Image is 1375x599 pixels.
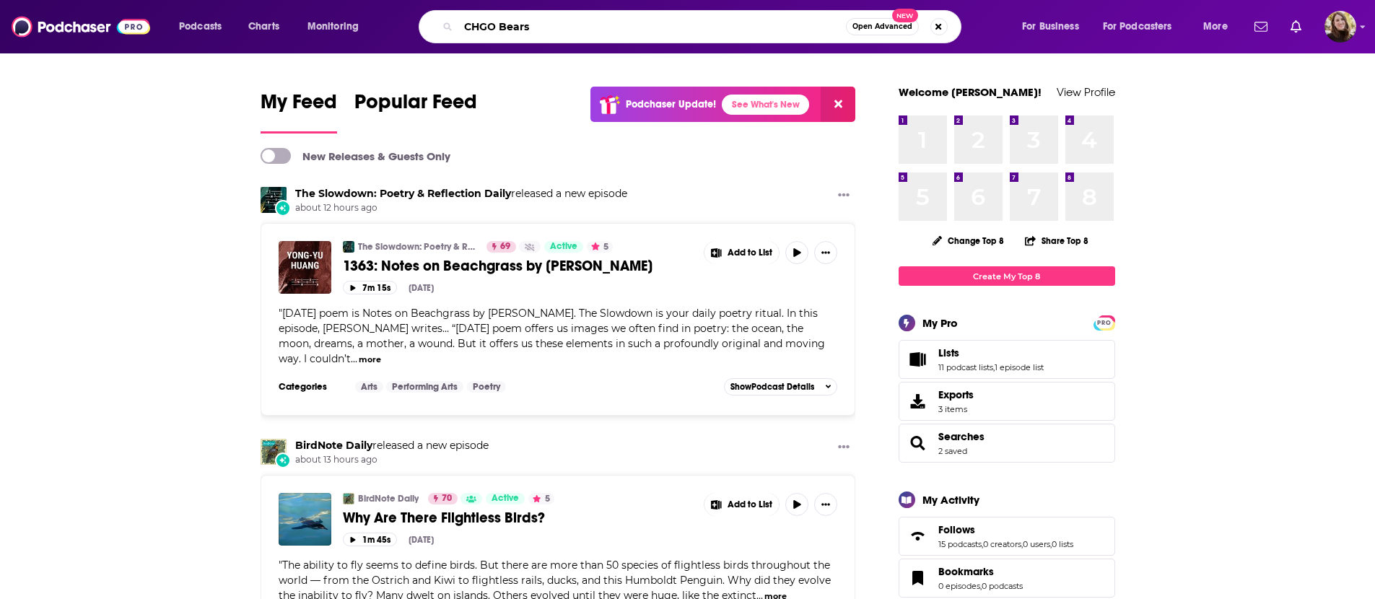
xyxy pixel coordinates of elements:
[982,581,1023,591] a: 0 podcasts
[1285,14,1307,39] a: Show notifications dropdown
[904,349,933,370] a: Lists
[1249,14,1273,39] a: Show notifications dropdown
[1050,539,1052,549] span: ,
[704,493,780,516] button: Show More Button
[297,15,377,38] button: open menu
[358,241,477,253] a: The Slowdown: Poetry & Reflection Daily
[295,187,627,201] h3: released a new episode
[904,526,933,546] a: Follows
[938,388,974,401] span: Exports
[261,187,287,213] a: The Slowdown: Poetry & Reflection Daily
[724,378,838,395] button: ShowPodcast Details
[248,17,279,37] span: Charts
[924,232,1013,250] button: Change Top 8
[899,559,1115,598] span: Bookmarks
[995,362,1044,372] a: 1 episode list
[261,89,337,123] span: My Feed
[355,381,383,393] a: Arts
[814,493,837,516] button: Show More Button
[261,89,337,134] a: My Feed
[343,281,397,294] button: 7m 15s
[343,257,694,275] a: 1363: Notes on Beachgrass by [PERSON_NAME]
[295,202,627,214] span: about 12 hours ago
[169,15,240,38] button: open menu
[279,493,331,546] img: Why Are There Flightless Birds?
[1324,11,1356,43] button: Show profile menu
[1057,85,1115,99] a: View Profile
[386,381,463,393] a: Performing Arts
[486,493,525,504] a: Active
[904,433,933,453] a: Searches
[938,446,967,456] a: 2 saved
[343,241,354,253] img: The Slowdown: Poetry & Reflection Daily
[343,493,354,504] a: BirdNote Daily
[1021,539,1023,549] span: ,
[1024,227,1089,255] button: Share Top 8
[359,354,381,366] button: more
[343,257,652,275] span: 1363: Notes on Beachgrass by [PERSON_NAME]
[343,509,694,527] a: Why Are There Flightless Birds?
[899,340,1115,379] span: Lists
[1324,11,1356,43] span: Logged in as katiefuchs
[1103,17,1172,37] span: For Podcasters
[354,89,477,134] a: Popular Feed
[458,15,846,38] input: Search podcasts, credits, & more...
[983,539,1021,549] a: 0 creators
[938,581,980,591] a: 0 episodes
[295,439,372,452] a: BirdNote Daily
[179,17,222,37] span: Podcasts
[730,382,814,392] span: Show Podcast Details
[938,404,974,414] span: 3 items
[1096,318,1113,328] span: PRO
[442,491,452,506] span: 70
[993,362,995,372] span: ,
[722,95,809,115] a: See What's New
[343,509,545,527] span: Why Are There Flightless Birds?
[428,493,458,504] a: 70
[12,13,150,40] img: Podchaser - Follow, Share and Rate Podcasts
[938,346,959,359] span: Lists
[938,565,994,578] span: Bookmarks
[1023,539,1050,549] a: 0 users
[1096,317,1113,328] a: PRO
[528,493,554,504] button: 5
[1203,17,1228,37] span: More
[295,439,489,452] h3: released a new episode
[279,307,825,365] span: "
[922,316,958,330] div: My Pro
[728,248,772,258] span: Add to List
[544,241,583,253] a: Active
[1052,539,1073,549] a: 0 lists
[626,98,716,110] p: Podchaser Update!
[938,362,993,372] a: 11 podcast lists
[904,391,933,411] span: Exports
[279,381,344,393] h3: Categories
[938,346,1044,359] a: Lists
[354,89,477,123] span: Popular Feed
[938,565,1023,578] a: Bookmarks
[351,352,357,365] span: ...
[1193,15,1246,38] button: open menu
[261,148,450,164] a: New Releases & Guests Only
[899,382,1115,421] a: Exports
[852,23,912,30] span: Open Advanced
[261,439,287,465] img: BirdNote Daily
[938,430,985,443] a: Searches
[814,241,837,264] button: Show More Button
[904,568,933,588] a: Bookmarks
[938,539,982,549] a: 15 podcasts
[275,200,291,216] div: New Episode
[938,523,975,536] span: Follows
[922,493,979,507] div: My Activity
[358,493,419,504] a: BirdNote Daily
[1022,17,1079,37] span: For Business
[938,523,1073,536] a: Follows
[486,241,516,253] a: 69
[343,533,397,546] button: 1m 45s
[432,10,975,43] div: Search podcasts, credits, & more...
[982,539,983,549] span: ,
[899,517,1115,556] span: Follows
[846,18,919,35] button: Open AdvancedNew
